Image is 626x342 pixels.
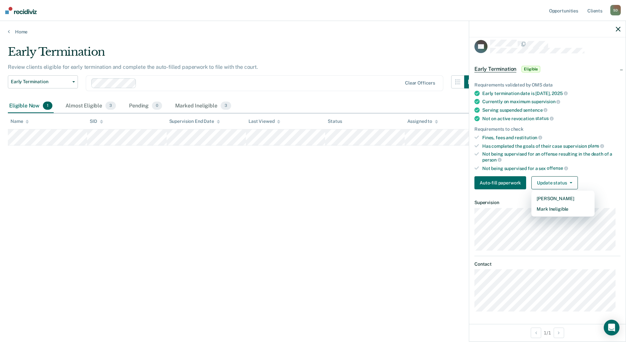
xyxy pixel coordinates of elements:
img: Recidiviz [5,7,37,14]
div: Open Intercom Messenger [604,320,619,335]
button: Auto-fill paperwork [474,176,526,189]
span: 0 [152,102,162,110]
div: Not being supervised for an offense resulting in the death of a [482,151,620,162]
div: Serving suspended [482,107,620,113]
div: Currently on maximum [482,99,620,104]
div: Name [10,119,29,124]
span: status [535,116,554,121]
div: Clear officers [405,80,435,86]
span: Early Termination [11,79,70,85]
div: Almost Eligible [64,99,117,113]
div: Supervision End Date [169,119,220,124]
button: Next Opportunity [554,328,564,338]
p: Review clients eligible for early termination and complete the auto-filled paperwork to file with... [8,64,258,70]
div: Early Termination [8,45,477,64]
button: [PERSON_NAME] [531,193,595,204]
button: Update status [531,176,578,189]
span: person [482,157,502,162]
div: S D [610,5,621,15]
div: Requirements to check [474,126,620,132]
button: Mark Ineligible [531,204,595,214]
span: 2025 [552,91,567,96]
div: Assigned to [407,119,438,124]
dt: Contact [474,261,620,267]
div: Early TerminationEligible [469,59,626,80]
span: 3 [221,102,231,110]
div: Fines, fees and [482,135,620,141]
div: Not being supervised for a sex [482,165,620,171]
div: Not on active revocation [482,116,620,122]
span: sentence [523,107,548,113]
div: Early termination date is [DATE], [482,90,620,96]
span: Early Termination [474,66,516,72]
div: 1 / 1 [469,324,626,341]
span: plans [588,143,604,148]
div: Pending [128,99,163,113]
span: 3 [105,102,116,110]
a: Navigate to form link [474,176,529,189]
span: 1 [43,102,52,110]
div: Marked Ineligible [174,99,232,113]
div: Last Viewed [249,119,280,124]
div: Requirements validated by OMS data [474,82,620,88]
div: Has completed the goals of their case supervision [482,143,620,149]
a: Home [8,29,618,35]
span: Eligible [522,66,540,72]
div: Eligible Now [8,99,54,113]
span: restitution [515,135,542,140]
span: offense [547,165,568,171]
div: SID [90,119,103,124]
dt: Supervision [474,200,620,205]
button: Previous Opportunity [531,328,541,338]
span: supervision [531,99,560,104]
div: Status [328,119,342,124]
